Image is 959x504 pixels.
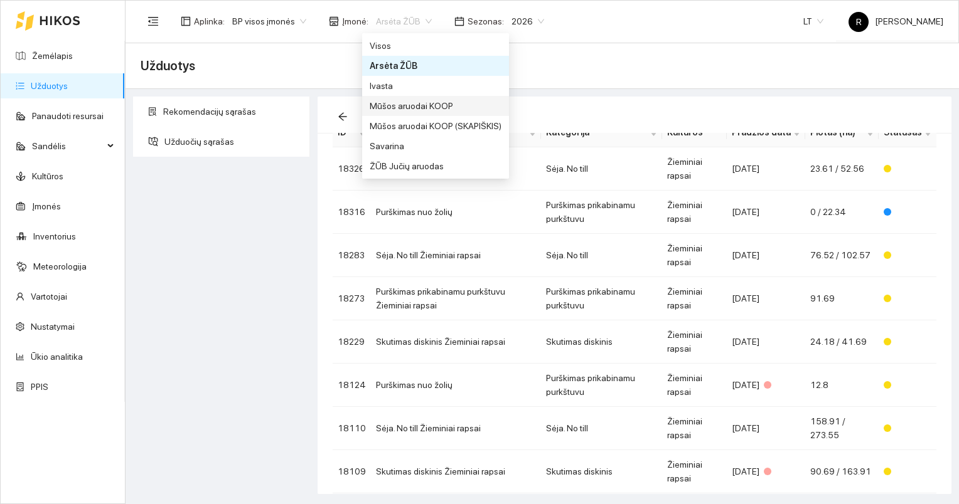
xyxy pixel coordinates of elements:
[541,234,662,277] td: Sėja. No till
[810,337,867,347] span: 24.18 / 41.69
[541,450,662,493] td: Skutimas diskinis
[141,56,195,76] span: Užduotys
[732,291,800,305] div: [DATE]
[879,118,936,147] th: this column's title is Statusas,this column is sortable
[662,450,727,493] td: Žieminiai rapsai
[32,134,104,159] span: Sandėlis
[333,112,352,122] span: arrow-left
[662,320,727,364] td: Žieminiai rapsai
[803,12,823,31] span: LT
[141,9,166,34] button: menu-fold
[33,261,87,271] a: Meteorologija
[362,136,509,156] div: Savarina
[849,16,943,26] span: [PERSON_NAME]
[732,378,800,392] div: [DATE]
[370,79,501,93] div: Ivasta
[727,118,805,147] th: this column's title is Pradžios data,this column is sortable
[662,407,727,450] td: Žieminiai rapsai
[376,12,432,31] span: Arsėta ŽŪB
[31,322,75,332] a: Nustatymai
[31,291,67,302] a: Vartotojai
[362,156,509,176] div: ŽŪB Jučių aruodas
[662,118,727,147] th: Kultūros
[333,234,371,277] td: 18283
[856,12,862,32] span: R
[362,36,509,56] div: Visos
[333,364,371,407] td: 18124
[810,250,871,260] span: 76.52 / 102.57
[810,416,845,440] span: 158.91 / 273.55
[333,118,371,147] th: this column's title is ID,this column is sortable
[33,231,76,241] a: Inventorius
[732,248,800,262] div: [DATE]
[371,407,541,450] td: Sėja. No till Žieminiai rapsai
[662,147,727,191] td: Žieminiai rapsai
[371,450,541,493] td: Skutimas diskinis Žieminiai rapsai
[370,99,501,113] div: Mūšos aruodai KOOP
[370,119,501,133] div: Mūšos aruodai KOOP (SKAPIŠKIS)
[31,382,48,392] a: PPIS
[541,320,662,364] td: Skutimas diskinis
[194,14,225,28] span: Aplinka :
[362,116,509,136] div: Mūšos aruodai KOOP (SKAPIŠKIS)
[181,16,191,26] span: layout
[32,111,104,121] a: Panaudoti resursai
[810,207,846,217] span: 0 / 22.34
[362,96,509,116] div: Mūšos aruodai KOOP
[662,364,727,407] td: Žieminiai rapsai
[512,12,544,31] span: 2026
[732,205,800,219] div: [DATE]
[370,59,501,73] div: Arsėta ŽŪB
[329,16,339,26] span: shop
[333,450,371,493] td: 18109
[541,364,662,407] td: Purškimas prikabinamu purkštuvu
[31,352,83,362] a: Ūkio analitika
[32,51,73,61] a: Žemėlapis
[342,14,368,28] span: Įmonė :
[805,364,879,407] td: 12.8
[662,191,727,234] td: Žieminiai rapsai
[662,234,727,277] td: Žieminiai rapsai
[147,16,159,27] span: menu-fold
[810,466,871,476] span: 90.69 / 163.91
[362,56,509,76] div: Arsėta ŽŪB
[541,407,662,450] td: Sėja. No till
[333,277,371,320] td: 18273
[232,12,306,31] span: BP visos įmonės
[732,335,800,349] div: [DATE]
[541,191,662,234] td: Purškimas prikabinamu purkštuvu
[371,191,541,234] td: Purškimas nuo žolių
[732,162,800,176] div: [DATE]
[370,39,501,53] div: Visos
[333,191,371,234] td: 18316
[371,277,541,320] td: Purškimas prikabinamu purkštuvu Žieminiai rapsai
[371,234,541,277] td: Sėja. No till Žieminiai rapsai
[31,81,68,91] a: Užduotys
[164,129,300,154] span: Užduočių sąrašas
[32,171,63,181] a: Kultūros
[333,147,371,191] td: 18326
[371,364,541,407] td: Purškimas nuo žolių
[362,76,509,96] div: Ivasta
[370,159,501,173] div: ŽŪB Jučių aruodas
[454,16,464,26] span: calendar
[370,139,501,153] div: Savarina
[333,320,371,364] td: 18229
[805,118,879,147] th: this column's title is Plotas (ha),this column is sortable
[541,118,662,147] th: this column's title is Kategorija,this column is sortable
[805,277,879,320] td: 91.69
[333,407,371,450] td: 18110
[541,147,662,191] td: Sėja. No till
[732,465,800,478] div: [DATE]
[662,277,727,320] td: Žieminiai rapsai
[32,201,61,211] a: Įmonės
[541,277,662,320] td: Purškimas prikabinamu purkštuvu
[148,107,157,116] span: solution
[468,14,504,28] span: Sezonas :
[163,99,300,124] span: Rekomendacijų sąrašas
[810,164,864,174] span: 23.61 / 52.56
[371,320,541,364] td: Skutimas diskinis Žieminiai rapsai
[732,421,800,435] div: [DATE]
[333,107,353,127] button: arrow-left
